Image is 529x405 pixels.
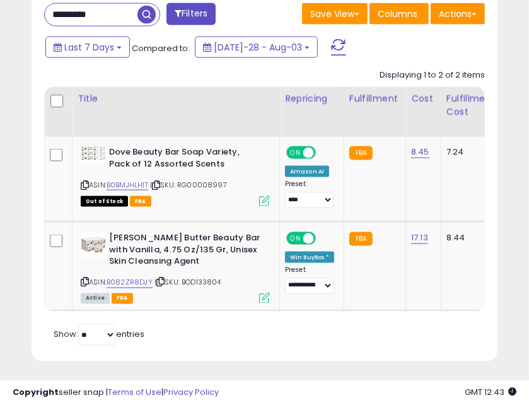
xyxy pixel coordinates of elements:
span: OFF [314,148,334,158]
a: 17.13 [411,232,428,244]
button: Filters [166,3,216,25]
span: Show: entries [54,329,144,341]
span: All listings that are currently out of stock and unavailable for purchase on Amazon [81,196,128,207]
div: Amazon AI [285,166,329,177]
div: Repricing [285,92,339,105]
button: Columns [369,3,429,25]
button: [DATE]-28 - Aug-03 [195,37,318,58]
span: | SKU: RG00008997 [150,180,227,190]
button: Actions [431,3,485,25]
small: FBA [349,232,373,246]
div: Preset: [285,180,334,208]
div: Fulfillment Cost [446,92,495,119]
b: Dove Beauty Bar Soap Variety, Pack of 12 Assorted Scents [109,146,262,173]
span: Compared to: [132,42,190,54]
button: Save View [302,3,368,25]
div: 7.24 [446,146,491,158]
span: OFF [314,233,334,244]
span: ON [288,148,303,158]
div: Title [78,92,274,105]
a: Terms of Use [108,386,161,398]
span: All listings currently available for purchase on Amazon [81,293,110,304]
div: seller snap | | [13,387,219,399]
span: | SKU: BOD133804 [154,278,221,288]
div: Fulfillment [349,92,400,105]
b: [PERSON_NAME] Butter Beauty Bar with Vanilla, 4.75 Oz/135 Gr, Unisex Skin Cleansing Agent [109,232,262,271]
div: Preset: [285,266,334,294]
span: [DATE]-28 - Aug-03 [214,41,302,54]
div: Displaying 1 to 2 of 2 items [380,69,485,81]
strong: Copyright [13,386,59,398]
a: B082ZR8DJY [107,278,153,288]
button: Last 7 Days [45,37,130,58]
div: Cost [411,92,436,105]
small: FBA [349,146,373,160]
div: ASIN: [81,146,270,205]
a: 8.45 [411,146,429,158]
img: 41W84xQH+mL._SL40_.jpg [81,146,106,163]
div: 8.44 [446,232,491,244]
div: ASIN: [81,232,270,302]
span: FBA [130,196,151,207]
a: Privacy Policy [163,386,219,398]
span: FBA [112,293,133,304]
div: Win BuyBox * [285,252,334,263]
span: 2025-08-11 12:43 GMT [465,386,516,398]
span: Last 7 Days [64,41,114,54]
img: 41NiHZH-AiL._SL40_.jpg [81,232,106,257]
a: B0BMJHLH1T [107,180,148,191]
span: ON [288,233,303,244]
span: Columns [378,8,417,20]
